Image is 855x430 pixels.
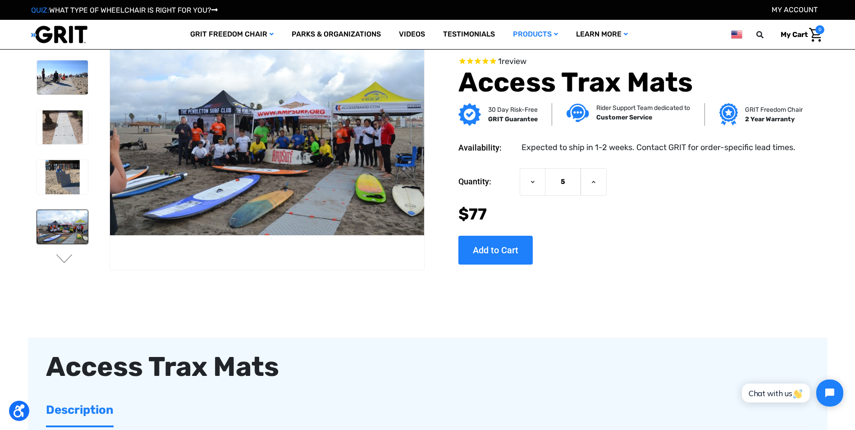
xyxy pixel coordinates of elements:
dt: Availability: [458,142,515,154]
input: Search [760,25,774,44]
span: 0 [815,25,824,34]
p: GRIT Freedom Chair [745,105,803,114]
img: Grit freedom [719,103,738,126]
img: Access Trax Mats [37,60,88,95]
a: Parks & Organizations [283,20,390,49]
img: GRIT Guarantee [458,103,481,126]
img: Access Trax Mats [37,160,88,194]
p: 30 Day Risk-Free [488,105,538,114]
label: Quantity: [458,168,515,195]
img: GRIT All-Terrain Wheelchair and Mobility Equipment [31,25,87,44]
strong: GRIT Guarantee [488,115,538,123]
a: Account [772,5,818,14]
img: us.png [731,29,742,40]
span: review [502,56,526,66]
span: Rated 5.0 out of 5 stars 1 reviews [458,56,800,66]
button: Go to slide 2 of 6 [55,254,74,265]
p: Rider Support Team dedicated to [596,103,690,113]
span: QUIZ: [31,6,49,14]
a: QUIZ:WHAT TYPE OF WHEELCHAIR IS RIGHT FOR YOU? [31,6,218,14]
h1: Access Trax Mats [458,66,800,99]
a: Testimonials [434,20,504,49]
a: Description [46,394,114,425]
a: GRIT Freedom Chair [181,20,283,49]
span: $77 [458,204,487,223]
img: Access Trax Mats [37,110,88,145]
div: Access Trax Mats [46,347,809,387]
img: Cart [809,28,822,42]
strong: 2 Year Warranty [745,115,795,123]
input: Add to Cart [458,236,533,265]
img: Access Trax Mats [37,210,88,244]
iframe: Tidio Chat [732,372,851,414]
a: Cart with 0 items [774,25,824,44]
span: My Cart [781,30,808,39]
dd: Expected to ship in 1-2 weeks. Contact GRIT for order-specific lead times. [521,142,796,154]
span: 1 reviews [498,56,526,66]
img: Access Trax Mats [110,26,424,235]
a: Products [504,20,567,49]
a: Videos [390,20,434,49]
a: Learn More [567,20,637,49]
strong: Customer Service [596,114,652,121]
img: Customer service [567,103,589,122]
